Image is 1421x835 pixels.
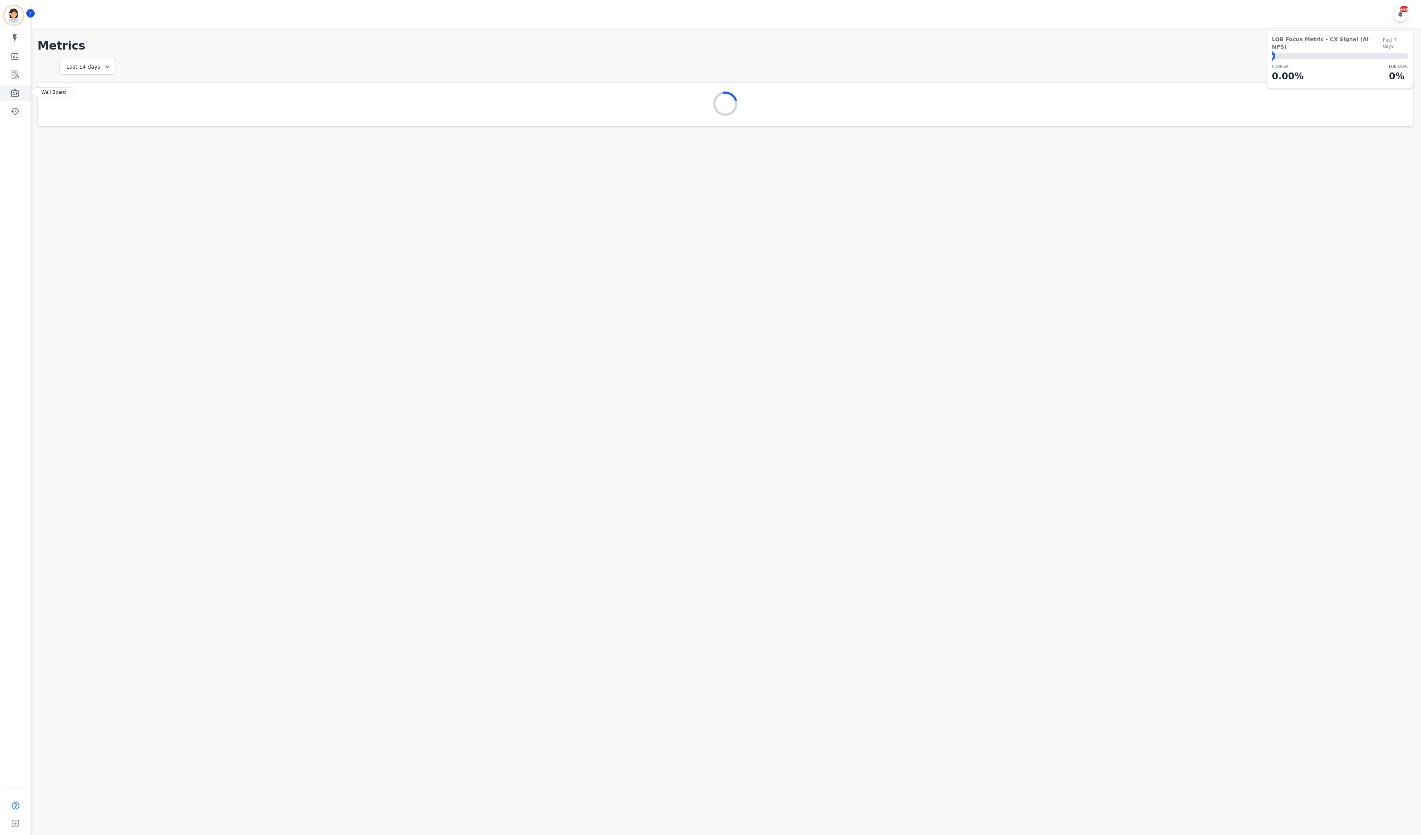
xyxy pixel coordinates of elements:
[1383,37,1408,49] span: Past 7 days
[1272,64,1304,69] p: CURRENT
[1272,53,1275,59] div: ⬤
[59,59,116,75] div: Last 14 days
[1389,69,1408,83] p: 0 %
[1272,35,1383,51] span: LOB Focus Metric - CX Signal (AI NPS)
[1400,6,1408,12] div: +99
[37,39,1413,53] h1: Metrics
[1272,69,1304,83] p: 0.00 %
[1389,64,1408,69] p: LOB Goal
[5,6,23,24] img: Bordered avatar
